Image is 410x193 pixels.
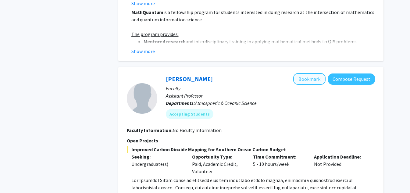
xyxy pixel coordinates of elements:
p: Opportunity Type: [192,153,244,160]
b: Faculty Information: [127,127,173,133]
div: Paid, Academic Credit, Volunteer [187,153,248,175]
p: Application Deadline: [314,153,366,160]
p: Open Projects [127,137,375,144]
button: Add Madeleine Youngs to Bookmarks [293,73,326,85]
u: The program provides: [131,31,179,37]
p: Assistant Professor [166,92,375,99]
div: Not Provided [309,153,370,175]
div: 5 - 10 hours/week [248,153,309,175]
span: Improved Carbon Dioxide Mapping for Southern Ocean Carbon Budget [127,146,375,153]
strong: Mentored research [144,38,186,45]
b: Departments: [166,100,195,106]
span: No Faculty Information [173,127,222,133]
p: Time Commitment: [253,153,305,160]
button: Show more [131,48,155,55]
li: and interdisciplinary training in applying mathematical methods to QIS problems [144,38,375,45]
iframe: Chat [5,166,26,188]
a: [PERSON_NAME] [166,75,213,83]
p: Faculty [166,85,375,92]
mat-chip: Accepting Students [166,109,213,119]
span: Atmospheric & Oceanic Science [195,100,257,106]
p: Seeking: [131,153,183,160]
div: Undergraduate(s) [131,160,183,168]
p: is a fellowship program for students interested in doing research at the intersection of mathemat... [131,9,375,23]
strong: MathQuantum [131,9,163,15]
button: Compose Request to Madeleine Youngs [328,73,375,85]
